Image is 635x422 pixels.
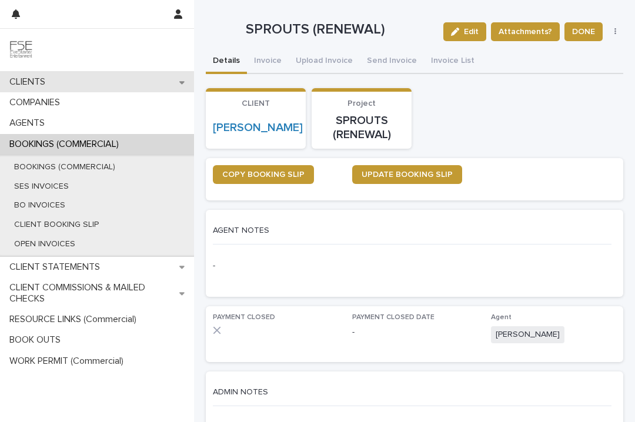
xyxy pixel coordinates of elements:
span: PAYMENT CLOSED DATE [352,314,435,321]
p: SPROUTS (RENEWAL) [319,113,405,142]
p: BOOKINGS (COMMERCIAL) [5,162,125,172]
span: [PERSON_NAME] [491,326,564,343]
a: UPDATE BOOKING SLIP [352,165,462,184]
img: 9JgRvJ3ETPGCJDhvPVA5 [9,38,33,62]
button: Edit [443,22,486,41]
p: CLIENT STATEMENTS [5,262,109,273]
a: [PERSON_NAME] [213,120,303,135]
span: Agent [491,314,512,321]
p: BOOKINGS (COMMERCIAL) [5,139,128,150]
p: CLIENTS [5,76,55,88]
p: WORK PERMIT (Commercial) [5,356,133,367]
span: CLIENT [242,99,270,108]
p: - [352,326,477,339]
p: CLIENT COMMISSIONS & MAILED CHECKS [5,282,179,304]
p: CLIENT BOOKING SLIP [5,220,108,230]
p: COMPANIES [5,97,69,108]
span: Edit [464,28,479,36]
button: DONE [564,22,603,41]
button: Invoice List [424,49,482,74]
span: COPY BOOKING SLIP [222,170,305,179]
p: RESOURCE LINKS (Commercial) [5,314,146,325]
button: Invoice [247,49,289,74]
span: UPDATE BOOKING SLIP [362,170,453,179]
p: AGENTS [5,118,54,129]
p: BO INVOICES [5,200,75,210]
span: DONE [572,26,595,38]
p: OPEN INVOICES [5,239,85,249]
p: BOOK OUTS [5,334,70,346]
span: Project [347,99,376,108]
button: Attachments? [491,22,560,41]
p: SES INVOICES [5,182,78,192]
button: Send Invoice [360,49,424,74]
span: Attachments? [499,26,552,38]
a: COPY BOOKING SLIP [213,165,314,184]
button: Upload Invoice [289,49,360,74]
button: Details [206,49,247,74]
p: SPROUTS (RENEWAL) [246,21,434,38]
p: - [213,260,338,272]
p: ADMIN NOTES [213,387,611,397]
span: PAYMENT CLOSED [213,314,275,321]
p: AGENT NOTES [213,225,611,236]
